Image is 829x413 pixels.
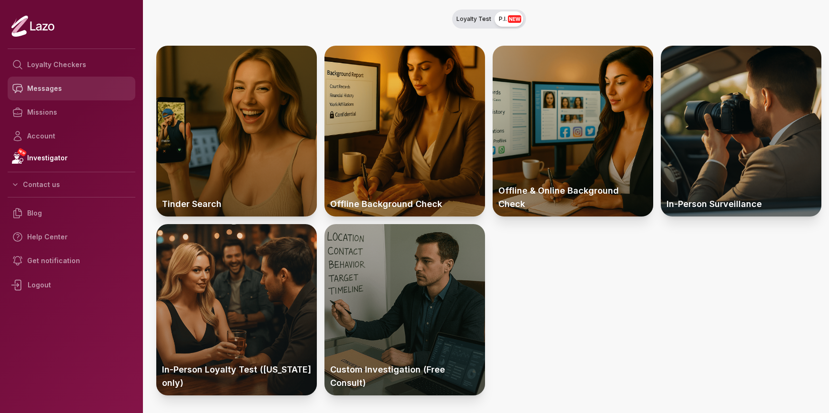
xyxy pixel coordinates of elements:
p: In-Person Loyalty Test ([US_STATE] only) [156,357,317,395]
a: Blog [8,201,135,225]
span: NEW [508,15,521,23]
a: NEWInvestigator [8,148,135,168]
a: Missions [8,100,135,124]
a: Messages [8,77,135,100]
span: P.I. [499,15,521,23]
a: Help Center [8,225,135,249]
a: Account [8,124,135,148]
p: Offline Background Check [324,192,485,216]
p: Custom Investigation (Free Consult) [324,357,485,395]
div: Logout [8,273,135,297]
p: Tinder Search [156,192,317,216]
p: Offline & Online Background Check [493,178,653,216]
span: Loyalty Test [456,15,491,23]
p: In-Person Surveillance [661,192,821,216]
button: Contact us [8,176,135,193]
a: Loyalty Checkers [8,53,135,77]
span: NEW [17,147,27,157]
a: Get notification [8,249,135,273]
